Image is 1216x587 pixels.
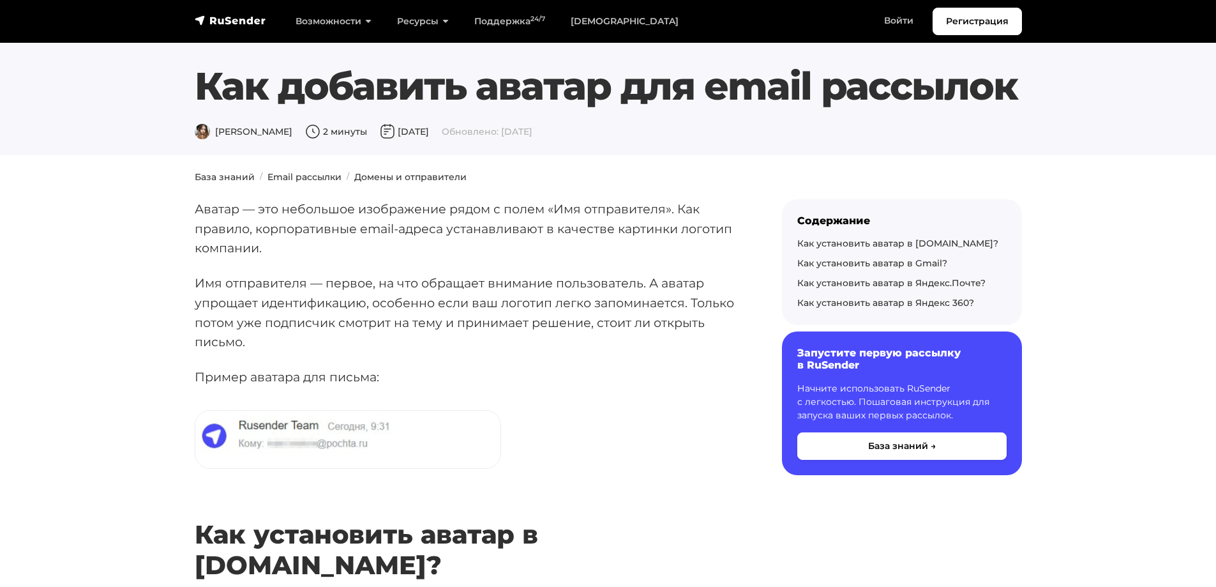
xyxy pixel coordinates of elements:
p: Аватар — это небольшое изображение рядом с полем «Имя отправителя». Как правило, корпоративные em... [195,199,741,258]
a: Возможности [283,8,384,34]
img: Пример аватара в рассылке [195,411,500,468]
h6: Запустите первую рассылку в RuSender [797,347,1007,371]
span: [PERSON_NAME] [195,126,292,137]
img: Дата публикации [380,124,395,139]
a: Поддержка24/7 [462,8,558,34]
h1: Как добавить аватар для email рассылок [195,63,1022,109]
a: Как установить аватар в Gmail? [797,257,947,269]
span: [DATE] [380,126,429,137]
a: База знаний [195,171,255,183]
span: Обновлено: [DATE] [442,126,532,137]
a: Как установить аватар в Яндекс 360? [797,297,974,309]
img: RuSender [195,14,266,27]
sup: 24/7 [530,15,545,23]
a: Ресурсы [384,8,462,34]
a: Домены и отправители [354,171,467,183]
nav: breadcrumb [187,171,1030,184]
a: Email рассылки [267,171,342,183]
a: Как установить аватар в [DOMAIN_NAME]? [797,238,998,249]
p: Пример аватара для письма: [195,367,741,387]
a: Войти [871,8,926,34]
a: Как установить аватар в Яндекс.Почте? [797,277,986,289]
div: Содержание [797,215,1007,227]
img: Время чтения [305,124,320,139]
button: База знаний → [797,432,1007,460]
span: 2 минуты [305,126,367,137]
a: Запустите первую рассылку в RuSender Начните использовать RuSender с легкостью. Пошаговая инструк... [782,332,1022,475]
h2: Как установить аватар в [DOMAIN_NAME]? [195,482,741,581]
p: Начните использовать RuSender с легкостью. Пошаговая инструкция для запуска ваших первых рассылок. [797,382,1007,422]
p: Имя отправителя — первое, на что обращает внимание пользователь. А аватар упрощает идентификацию,... [195,273,741,352]
a: Регистрация [933,8,1022,35]
a: [DEMOGRAPHIC_DATA] [558,8,691,34]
